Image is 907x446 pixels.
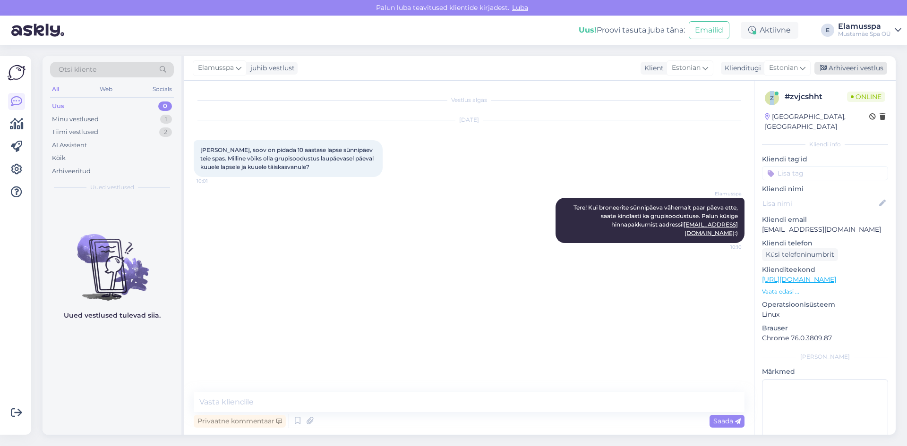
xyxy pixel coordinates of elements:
div: Kliendi info [762,140,888,149]
input: Lisa nimi [762,198,877,209]
div: Klient [641,63,664,73]
span: Luba [509,3,531,12]
a: [URL][DOMAIN_NAME] [762,275,836,284]
span: [PERSON_NAME], soov on pidada 10 aastase lapse sünnipäev teie spas. Milline võiks olla grupisoodu... [200,146,375,170]
img: No chats [43,217,181,302]
button: Emailid [689,21,729,39]
div: Uus [52,101,64,111]
b: Uus! [579,25,597,34]
p: Linux [762,310,888,320]
span: Saada [713,417,741,425]
div: Tiimi vestlused [52,127,98,137]
span: Estonian [672,63,701,73]
a: ElamusspaMustamäe Spa OÜ [838,23,901,38]
p: Brauser [762,323,888,333]
div: Web [98,83,114,95]
div: 0 [158,101,172,111]
div: juhib vestlust [247,63,295,73]
span: Otsi kliente [59,65,96,75]
p: Kliendi telefon [762,238,888,248]
div: Klienditugi [721,63,761,73]
div: Arhiveeritud [52,167,91,176]
p: Operatsioonisüsteem [762,300,888,310]
span: Uued vestlused [90,183,134,192]
span: Elamusspa [198,63,234,73]
div: 2 [159,127,172,137]
span: Elamusspa [706,190,742,197]
p: Kliendi tag'id [762,154,888,164]
div: Kõik [52,153,66,163]
div: Aktiivne [741,22,798,39]
div: E [821,24,834,37]
div: Privaatne kommentaar [194,415,286,428]
div: Mustamäe Spa OÜ [838,30,891,38]
p: Kliendi nimi [762,184,888,194]
p: Uued vestlused tulevad siia. [64,311,161,320]
span: 10:10 [706,244,742,251]
div: [GEOGRAPHIC_DATA], [GEOGRAPHIC_DATA] [765,112,869,132]
div: Elamusspa [838,23,891,30]
div: Minu vestlused [52,115,99,124]
p: Kliendi email [762,215,888,225]
a: [EMAIL_ADDRESS][DOMAIN_NAME] [684,221,738,236]
div: [DATE] [194,116,744,124]
span: Estonian [769,63,798,73]
div: [PERSON_NAME] [762,353,888,361]
div: Küsi telefoninumbrit [762,248,838,261]
div: All [50,83,61,95]
span: Tere! Kui broneerite sünnipäeva vähemalt paar päeva ette, saate kindlasti ka grupisoodustuse. Pal... [573,204,739,236]
div: # zvjcshht [785,91,847,102]
span: 10:01 [197,177,232,185]
div: Socials [151,83,174,95]
p: Vaata edasi ... [762,287,888,296]
div: Arhiveeri vestlus [814,62,887,75]
img: Askly Logo [8,64,26,82]
input: Lisa tag [762,166,888,180]
span: z [770,94,774,101]
p: Märkmed [762,367,888,377]
div: 1 [160,115,172,124]
div: Proovi tasuta juba täna: [579,25,685,36]
p: Chrome 76.0.3809.87 [762,333,888,343]
p: Klienditeekond [762,265,888,275]
span: Online [847,92,885,102]
div: Vestlus algas [194,96,744,104]
p: [EMAIL_ADDRESS][DOMAIN_NAME] [762,225,888,235]
div: AI Assistent [52,141,87,150]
